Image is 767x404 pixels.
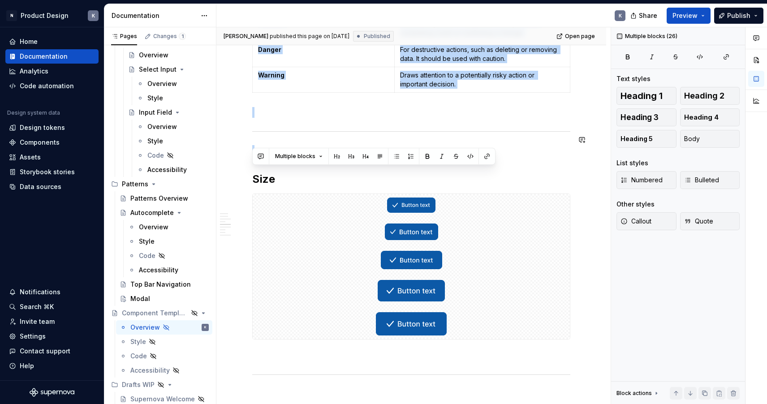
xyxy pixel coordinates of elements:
div: Top Bar Navigation [130,280,191,289]
a: Components [5,135,99,150]
strong: Danger [258,46,281,53]
span: Bulleted [684,176,719,185]
div: Component Template [122,309,188,318]
button: Numbered [616,171,677,189]
div: Overview [130,323,160,332]
div: Drafts WIP [122,380,155,389]
a: Code [125,249,212,263]
a: Overview [125,220,212,234]
span: 1 [179,33,186,40]
div: Documentation [20,52,68,61]
a: Patterns Overview [116,191,212,206]
a: Invite team [5,314,99,329]
button: Quote [680,212,740,230]
button: Heading 3 [616,108,677,126]
span: Callout [620,217,651,226]
div: Code [139,251,155,260]
span: Body [684,134,700,143]
div: K [204,323,207,332]
div: Overview [139,51,168,60]
button: Search ⌘K [5,300,99,314]
div: Help [20,361,34,370]
a: Style [133,134,212,148]
div: Product Design [21,11,69,20]
p: For destructive actions, such as deleting or removing data. It should be used with caution. [400,45,564,63]
a: Home [5,34,99,49]
div: Code [130,352,147,361]
a: Code automation [5,79,99,93]
div: K [619,12,622,19]
div: Changes [153,33,186,40]
span: [PERSON_NAME] [224,33,268,40]
a: Style [116,335,212,349]
a: Overview [133,77,212,91]
div: Modal [130,294,150,303]
div: Code [147,151,164,160]
button: Heading 4 [680,108,740,126]
div: Style [147,137,163,146]
div: Accessibility [147,165,187,174]
div: published this page on [DATE] [270,33,349,40]
button: Heading 2 [680,87,740,105]
span: Heading 5 [620,134,653,143]
div: Notifications [20,288,60,297]
button: NProduct DesignK [2,6,102,25]
a: Overview [125,48,212,62]
button: Heading 5 [616,130,677,148]
a: Code [133,148,212,163]
div: Patterns Overview [130,194,188,203]
div: Style [147,94,163,103]
div: K [92,12,95,19]
span: Preview [672,11,698,20]
div: Design system data [7,109,60,116]
div: Input Field [139,108,172,117]
div: Accessibility [130,366,170,375]
div: Search ⌘K [20,302,54,311]
span: Heading 2 [684,91,724,100]
div: Overview [147,79,177,88]
a: OverviewK [116,320,212,335]
strong: Warning [258,71,284,79]
button: Notifications [5,285,99,299]
a: Top Bar Navigation [116,277,212,292]
button: Bulleted [680,171,740,189]
div: Style [139,237,155,246]
div: Other styles [616,200,655,209]
a: Accessibility [133,163,212,177]
span: Published [364,33,390,40]
a: Assets [5,150,99,164]
span: Quote [684,217,713,226]
div: Home [20,37,38,46]
div: Block actions [616,387,660,400]
div: Settings [20,332,46,341]
a: Accessibility [116,363,212,378]
button: Preview [667,8,711,24]
a: Modal [116,292,212,306]
button: Contact support [5,344,99,358]
div: Accessibility [139,266,178,275]
button: Body [680,130,740,148]
div: Analytics [20,67,48,76]
a: Analytics [5,64,99,78]
a: Select Input [125,62,212,77]
button: Heading 1 [616,87,677,105]
a: Accessibility [125,263,212,277]
a: Storybook stories [5,165,99,179]
div: Overview [147,122,177,131]
span: Heading 4 [684,113,719,122]
span: Heading 1 [620,91,663,100]
span: Open page [565,33,595,40]
a: Autocomplete [116,206,212,220]
a: Overview [133,120,212,134]
button: Callout [616,212,677,230]
button: Publish [714,8,763,24]
a: Code [116,349,212,363]
span: Numbered [620,176,663,185]
a: Style [125,234,212,249]
button: Share [626,8,663,24]
a: Data sources [5,180,99,194]
div: Documentation [112,11,196,20]
svg: Supernova Logo [30,388,74,397]
div: Patterns [108,177,212,191]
